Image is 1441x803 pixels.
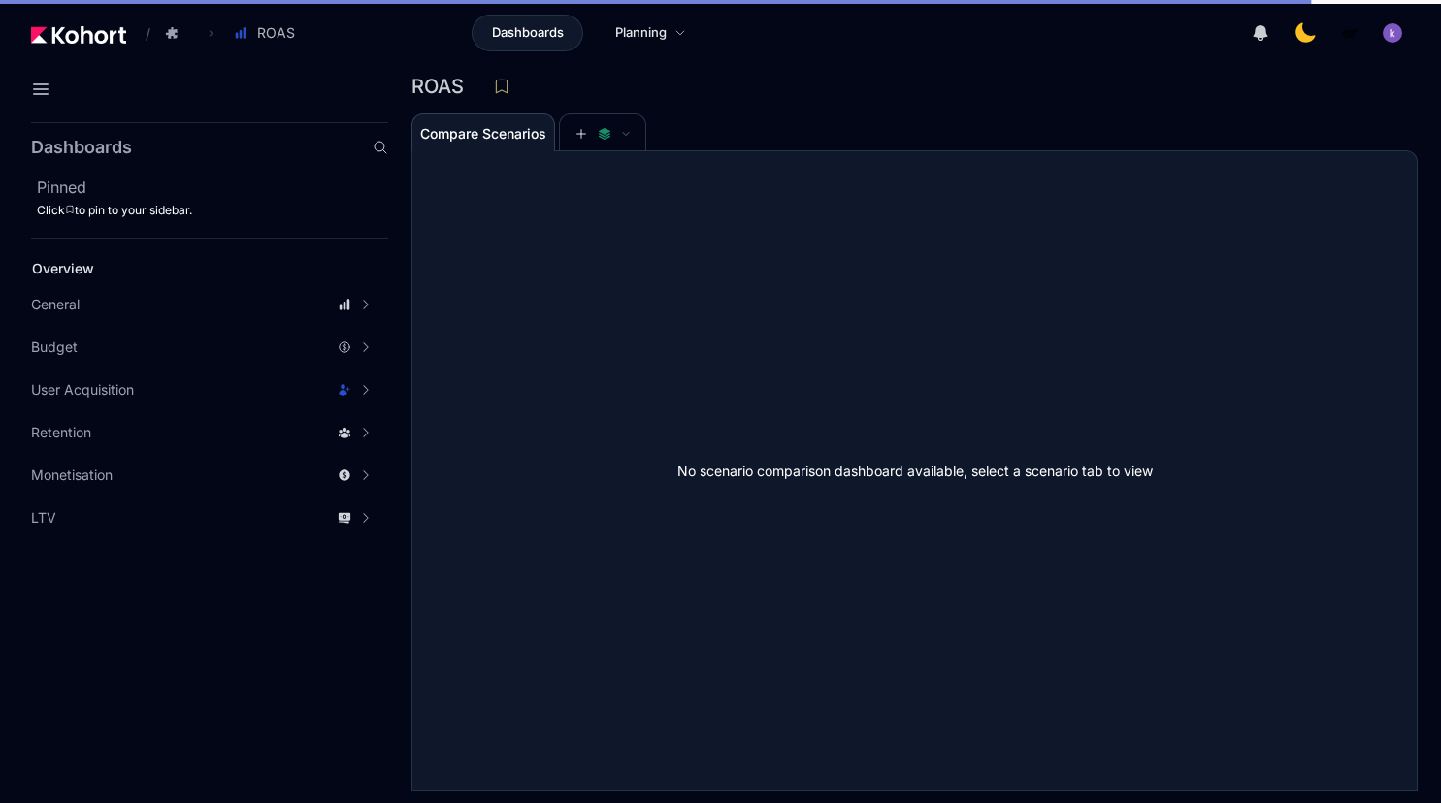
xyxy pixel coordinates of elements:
[37,176,388,199] h2: Pinned
[492,23,564,43] span: Dashboards
[31,380,134,400] span: User Acquisition
[1340,23,1359,43] img: logo_MoneyTimeLogo_1_20250619094856634230.png
[31,26,126,44] img: Kohort logo
[31,139,132,156] h2: Dashboards
[31,423,91,442] span: Retention
[223,16,315,49] button: ROAS
[411,77,475,96] h3: ROAS
[205,25,217,41] span: ›
[31,466,113,485] span: Monetisation
[420,127,546,141] span: Compare Scenarios
[130,23,150,44] span: /
[31,508,56,528] span: LTV
[257,23,295,43] span: ROAS
[31,295,80,314] span: General
[32,260,94,276] span: Overview
[595,15,706,51] a: Planning
[25,254,355,283] a: Overview
[472,15,583,51] a: Dashboards
[37,203,388,218] div: Click to pin to your sidebar.
[31,337,78,357] span: Budget
[412,151,1417,790] div: No scenario comparison dashboard available, select a scenario tab to view
[615,23,667,43] span: Planning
